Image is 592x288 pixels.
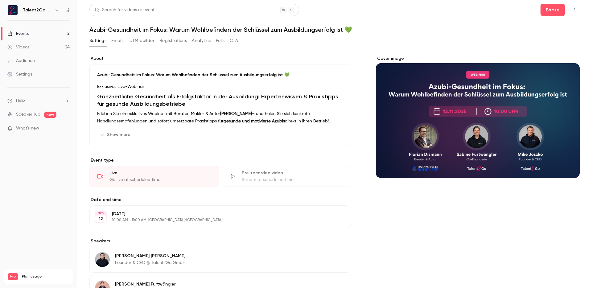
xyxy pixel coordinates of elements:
[95,252,110,267] img: Mike Joszko
[22,274,69,279] span: Plan usage
[97,110,343,125] p: Erleben Sie ein exklusives Webinar mit Berater, Makler & Autor – und holen Sie sich konkrete Hand...
[376,56,580,62] label: Cover image
[541,4,565,16] button: Share
[159,36,187,46] button: Registrations
[16,97,25,104] span: Help
[115,260,185,266] p: Founder & CEO @ Talent2Go GmbH
[8,273,18,280] span: Pro
[89,157,351,163] p: Event type
[95,211,106,216] div: NOV
[224,119,285,123] strong: gesunde und motivierte Azubis
[115,253,185,259] p: [PERSON_NAME] [PERSON_NAME]
[89,197,351,203] label: Date and time
[8,5,18,15] img: Talent2Go GmbH
[112,211,319,217] p: [DATE]
[89,26,580,33] h1: Azubi-Gesundheit im Fokus: Warum Wohlbefinden der Schlüssel zum Ausbildungserfolg ist 💚
[115,281,179,287] p: [PERSON_NAME] Furtwängler
[216,36,225,46] button: Polls
[97,72,343,78] p: Azubi-Gesundheit im Fokus: Warum Wohlbefinden der Schlüssel zum Ausbildungserfolg ist 💚
[109,177,212,183] div: Go live at scheduled time
[16,111,40,118] a: SpeakerHub
[97,93,343,108] h1: Ganzheitliche Gesundheit als Erfolgsfaktor in der Ausbildung: Expertenwissen & Praxistipps für ge...
[222,166,351,187] div: Pre-recorded videoStream at scheduled time
[89,36,106,46] button: Settings
[220,112,252,116] strong: [PERSON_NAME]
[16,125,39,132] span: What's new
[89,166,219,187] div: LiveGo live at scheduled time
[109,170,212,176] div: Live
[112,218,319,223] p: 10:00 AM - 11:00 AM, [GEOGRAPHIC_DATA]/[GEOGRAPHIC_DATA]
[99,216,103,222] p: 12
[97,130,134,140] button: Show more
[95,7,156,13] div: Search for videos or events
[89,247,351,273] div: Mike Joszko[PERSON_NAME] [PERSON_NAME]Founder & CEO @ Talent2Go GmbH
[7,31,29,37] div: Events
[129,36,154,46] button: UTM builder
[7,58,35,64] div: Audience
[230,36,238,46] button: CTA
[7,97,70,104] li: help-dropdown-opener
[192,36,211,46] button: Analytics
[89,238,351,244] label: Speakers
[89,56,351,62] label: About
[242,170,344,176] div: Pre-recorded video
[376,56,580,178] section: Cover image
[7,44,29,50] div: Videos
[23,7,52,13] h6: Talent2Go GmbH
[44,112,56,118] span: new
[242,177,344,183] div: Stream at scheduled time
[111,36,124,46] button: Emails
[97,83,343,90] p: Exklusives Live-Webinar
[7,71,32,77] div: Settings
